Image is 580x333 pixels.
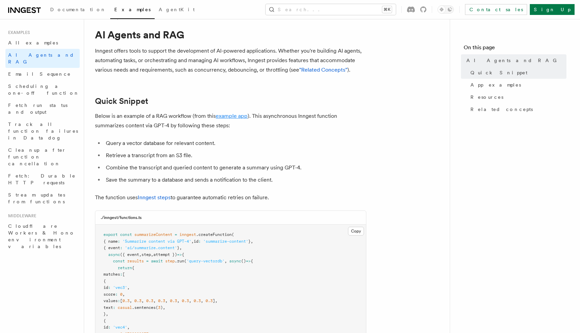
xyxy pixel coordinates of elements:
[468,67,566,79] a: Quick Snippet
[201,298,203,303] span: ,
[163,305,165,310] span: ,
[125,245,177,250] span: 'ai/summarize.content'
[8,52,74,64] span: AI Agents and RAG
[177,245,179,250] span: }
[465,4,527,15] a: Contact sales
[103,279,106,283] span: {
[104,163,366,172] li: Combine the transcript and queried content to generate a summary using GPT-4.
[113,325,127,330] span: 'vec4'
[151,252,153,257] span: ,
[103,245,120,250] span: { event
[138,194,171,201] a: Inngest steps
[464,54,566,67] a: AI Agents and RAG
[103,272,120,277] span: matches
[5,30,30,35] span: Examples
[104,175,366,185] li: Save the summary to a database and sends a notification to the client.
[5,49,80,68] a: AI Agents and RAG
[206,298,213,303] span: 0.3
[122,272,125,277] span: [
[248,239,251,244] span: }
[108,285,111,290] span: :
[170,298,177,303] span: 0.3
[106,312,108,316] span: ,
[160,305,163,310] span: )
[198,239,201,244] span: :
[179,245,182,250] span: ,
[179,232,196,237] span: inngest
[5,213,36,219] span: Middleware
[299,67,347,73] a: "Related Concepts"
[118,298,120,303] span: :
[103,239,118,244] span: { name
[5,144,80,170] a: Cleanup after function cancellation
[103,318,106,323] span: {
[215,298,217,303] span: ,
[103,325,108,330] span: id
[95,111,366,130] p: Below is an example of a RAG workflow (from this ). This asynchronous Inngest function summarizes...
[103,292,115,297] span: score
[130,298,132,303] span: ,
[8,40,58,45] span: All examples
[139,252,141,257] span: ,
[141,298,144,303] span: ,
[118,305,132,310] span: casual
[175,232,177,237] span: =
[348,227,364,236] button: Copy
[196,232,232,237] span: .createFunction
[115,292,118,297] span: :
[382,6,392,13] kbd: ⌘K
[108,325,111,330] span: :
[132,305,156,310] span: .sentences
[104,151,366,160] li: Retrieve a transcript from an S3 file.
[5,68,80,80] a: Email Sequence
[468,79,566,91] a: App examples
[464,43,566,54] h4: On this page
[113,285,127,290] span: 'vec3'
[120,298,122,303] span: [
[470,106,533,113] span: Related concepts
[5,118,80,144] a: Track all function failures in Datadog
[120,272,122,277] span: :
[127,285,130,290] span: ,
[194,239,198,244] span: id
[101,215,142,220] h3: ./inngest/functions.ts
[251,259,253,263] span: {
[189,298,191,303] span: ,
[266,4,396,15] button: Search...⌘K
[165,298,168,303] span: ,
[194,298,201,303] span: 0.3
[156,305,158,310] span: (
[95,193,366,202] p: The function uses to guarantee automatic retries on failure.
[95,29,366,41] h1: AI Agents and RAG
[103,312,106,316] span: }
[225,259,227,263] span: ,
[108,252,120,257] span: async
[46,2,110,18] a: Documentation
[103,298,118,303] span: values
[127,325,130,330] span: ,
[120,252,139,257] span: ({ event
[216,113,248,119] a: example app
[158,298,165,303] span: 0.3
[530,4,575,15] a: Sign Up
[251,239,253,244] span: ,
[468,91,566,103] a: Resources
[470,81,521,88] span: App examples
[120,245,122,250] span: :
[213,298,215,303] span: ]
[132,265,134,270] span: {
[110,2,155,19] a: Examples
[95,46,366,75] p: Inngest offers tools to support the development of AI-powered applications. Whether you're buildi...
[466,57,560,64] span: AI Agents and RAG
[118,265,132,270] span: return
[122,292,125,297] span: ,
[184,259,187,263] span: (
[8,71,71,77] span: Email Sequence
[246,259,251,263] span: =>
[191,239,194,244] span: ,
[177,252,182,257] span: =>
[229,259,241,263] span: async
[232,232,234,237] span: (
[182,298,189,303] span: 0.3
[203,239,248,244] span: 'summarize-content'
